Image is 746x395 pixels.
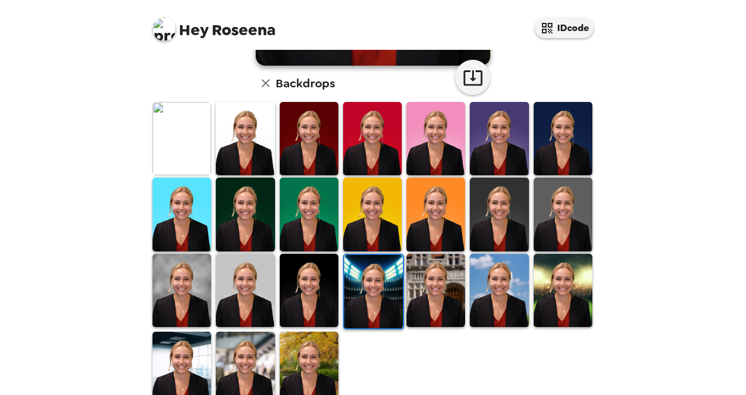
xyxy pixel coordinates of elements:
[535,18,594,38] button: IDcode
[152,102,211,175] img: Original
[152,12,276,38] span: Roseena
[179,19,208,40] span: Hey
[152,18,176,41] img: profile pic
[276,74,335,93] h6: Backdrops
